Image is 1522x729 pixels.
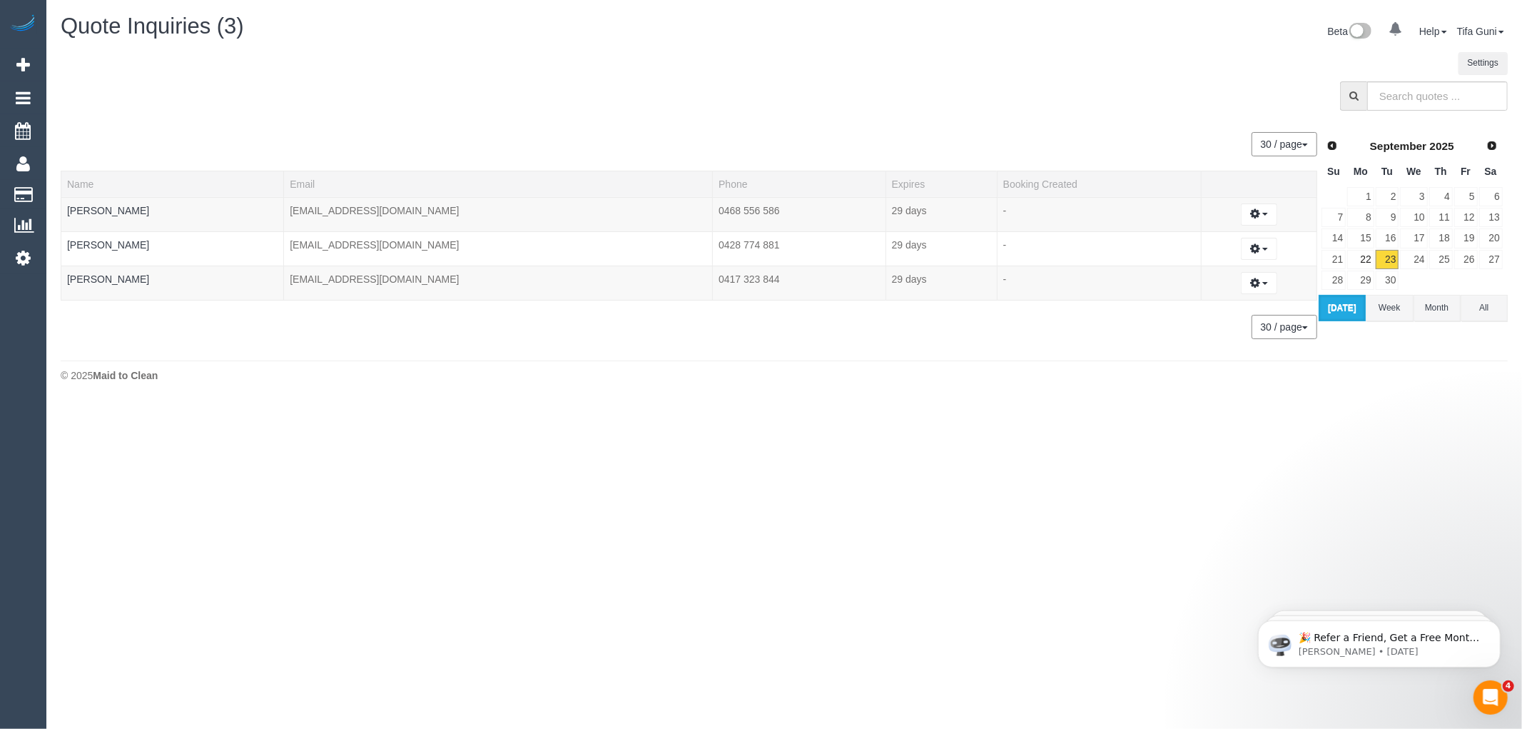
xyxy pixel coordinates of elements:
[1454,250,1478,269] a: 26
[1003,273,1007,285] span: -
[1252,132,1317,156] button: 30 / page
[1347,250,1374,269] a: 22
[1347,208,1374,227] a: 8
[1348,23,1371,41] img: New interface
[1347,228,1374,248] a: 15
[1376,208,1399,227] a: 9
[1322,136,1342,156] a: Prev
[1354,166,1368,177] span: Monday
[1479,228,1503,248] a: 20
[9,14,37,34] img: Automaid Logo
[1400,228,1427,248] a: 17
[284,266,713,300] td: Email
[284,231,713,266] td: Email
[1479,250,1503,269] a: 27
[713,171,886,197] th: Phone
[997,197,1202,231] td: Booking Created
[61,231,284,266] td: Name
[886,171,997,197] th: Expires
[1376,228,1399,248] a: 16
[1435,166,1447,177] span: Thursday
[61,14,244,39] span: Quote Inquiries (3)
[1454,208,1478,227] a: 12
[1473,680,1508,715] iframe: Intercom live chat
[67,239,149,251] a: [PERSON_NAME]
[1376,187,1399,206] a: 2
[1429,228,1453,248] a: 18
[1321,208,1346,227] a: 7
[1347,271,1374,290] a: 29
[1376,271,1399,290] a: 30
[67,205,149,216] a: [PERSON_NAME]
[1429,208,1453,227] a: 11
[1252,315,1317,339] nav: Pagination navigation
[1381,166,1393,177] span: Tuesday
[1461,295,1508,321] button: All
[1461,166,1471,177] span: Friday
[1376,250,1399,269] a: 23
[1370,140,1427,152] span: September
[61,197,284,231] td: Name
[1321,271,1346,290] a: 28
[1485,166,1497,177] span: Saturday
[1457,26,1504,37] a: Tifa Guni
[61,368,1508,383] div: © 2025
[67,273,149,285] a: [PERSON_NAME]
[1400,187,1427,206] a: 3
[61,171,284,197] th: Name
[1400,208,1427,227] a: 10
[284,171,713,197] th: Email
[1237,590,1522,690] iframe: Intercom notifications message
[713,231,886,266] td: Phone
[1486,140,1498,151] span: Next
[1406,166,1421,177] span: Wednesday
[1252,315,1317,339] button: 30 / page
[1400,250,1427,269] a: 24
[284,197,713,231] td: Email
[1454,228,1478,248] a: 19
[61,266,284,300] td: Name
[1503,680,1514,692] span: 4
[93,370,158,381] strong: Maid to Clean
[1479,187,1503,206] a: 6
[886,197,997,231] td: 23/10/2025 14:26
[1003,205,1007,216] span: -
[886,266,997,300] td: 23/10/2025 11:45
[1321,228,1346,248] a: 14
[713,197,886,231] td: Phone
[1429,250,1453,269] a: 25
[1458,52,1508,74] button: Settings
[1414,295,1461,321] button: Month
[1326,140,1338,151] span: Prev
[1482,136,1502,156] a: Next
[1347,187,1374,206] a: 1
[1321,250,1346,269] a: 21
[1319,295,1366,321] button: [DATE]
[1252,132,1317,156] nav: Pagination navigation
[997,266,1202,300] td: Booking Created
[1366,295,1413,321] button: Week
[1429,187,1453,206] a: 4
[1454,187,1478,206] a: 5
[1327,166,1340,177] span: Sunday
[997,231,1202,266] td: Booking Created
[1479,208,1503,227] a: 13
[997,171,1202,197] th: Booking Created
[1430,140,1454,152] span: 2025
[886,231,997,266] td: 23/10/2025 13:23
[1419,26,1447,37] a: Help
[1367,81,1508,111] input: Search quotes ...
[1003,239,1007,251] span: -
[1327,26,1371,37] a: Beta
[713,266,886,300] td: Phone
